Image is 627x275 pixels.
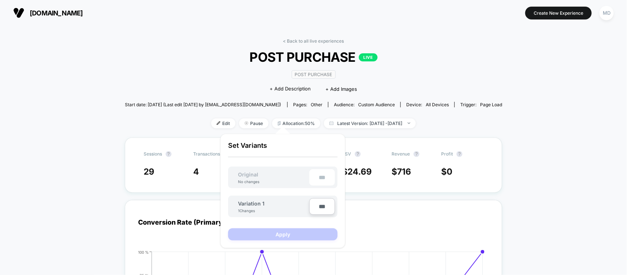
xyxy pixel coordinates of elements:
[441,167,453,177] span: $
[326,86,357,92] span: + Add Images
[599,6,614,20] div: MD
[480,102,502,107] span: Page Load
[138,218,255,226] div: Conversion Rate (Primary Goal)
[217,121,220,125] img: edit
[231,171,266,178] span: Original
[392,167,411,177] span: $
[426,102,449,107] span: all devices
[30,9,83,17] span: [DOMAIN_NAME]
[228,142,338,157] p: Set Variants
[324,118,416,128] span: Latest Version: [DATE] - [DATE]
[329,121,334,125] img: calendar
[166,151,172,157] button: ?
[414,151,419,157] button: ?
[193,151,220,157] span: Transactions
[342,167,372,177] span: $
[447,167,453,177] span: 0
[397,167,411,177] span: 716
[144,151,162,157] span: Sessions
[400,102,454,107] span: Device:
[597,6,616,21] button: MD
[238,208,260,213] div: 1 Changes
[144,49,483,65] span: POST PURCHASE
[355,151,361,157] button: ?
[293,102,322,107] div: Pages:
[238,200,264,207] span: Variation 1
[283,38,344,44] a: < Back to all live experiences
[457,151,462,157] button: ?
[525,7,592,19] button: Create New Experience
[270,85,311,93] span: + Add Description
[239,118,269,128] span: Pause
[278,121,281,125] img: rebalance
[144,167,154,177] span: 29
[292,70,336,79] span: Post Purchase
[347,167,372,177] span: 24.69
[272,118,320,128] span: Allocation: 50%
[358,102,395,107] span: Custom Audience
[138,250,149,254] tspan: 100 %
[228,228,338,240] button: Apply
[245,121,248,125] img: end
[441,151,453,157] span: Profit
[392,151,410,157] span: Revenue
[193,167,199,177] span: 4
[408,122,410,124] img: end
[125,102,281,107] span: Start date: [DATE] (Last edit [DATE] by [EMAIL_ADDRESS][DOMAIN_NAME])
[13,7,24,18] img: Visually logo
[11,7,85,19] button: [DOMAIN_NAME]
[211,118,235,128] span: Edit
[334,102,395,107] div: Audience:
[460,102,502,107] div: Trigger:
[231,179,267,184] div: No changes
[359,53,377,61] p: LIVE
[311,102,322,107] span: other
